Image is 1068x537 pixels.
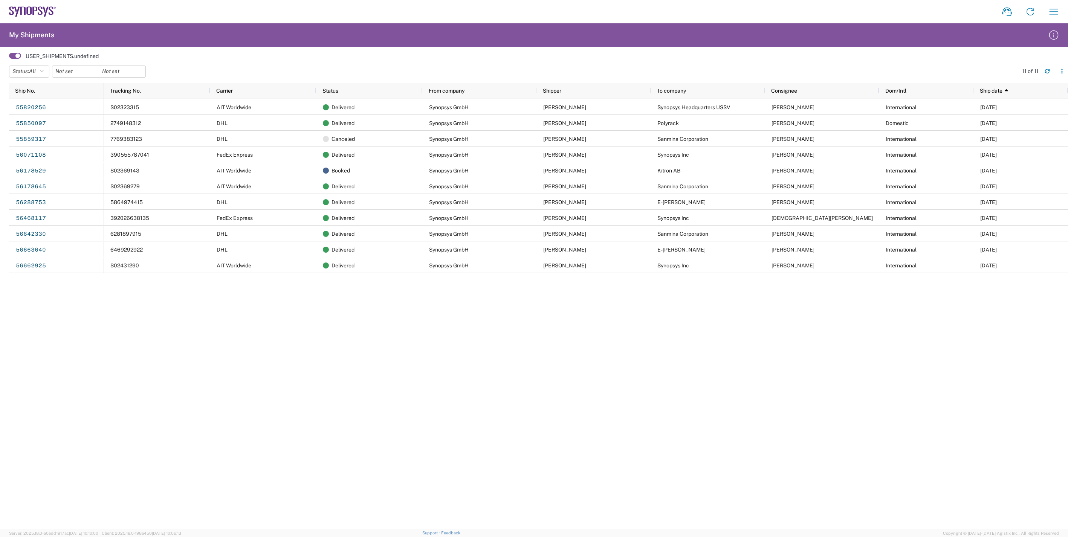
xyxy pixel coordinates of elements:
span: AIT Worldwide [217,104,251,110]
span: Consignee [771,88,797,94]
span: Dominika Krzysztofik [543,152,586,158]
span: Lisa Claesson [772,168,814,174]
span: Mansi Somaiya [772,231,814,237]
span: 2749148312 [110,120,141,126]
span: Synopsys GmbH [429,104,469,110]
span: 07/02/2025 [980,152,997,158]
span: Peter Zhang [772,152,814,158]
label: USER_SHIPMENTS.undefined [26,53,99,59]
input: Not set [52,66,99,77]
span: Delivered [332,147,354,163]
span: Mikael Svensson [772,199,814,205]
span: Delivered [332,226,354,242]
span: Jerry Miller [772,136,814,142]
span: Delivered [332,115,354,131]
a: 55820256 [15,101,46,113]
span: Synopsys GmbH [429,247,469,253]
span: Dominika Krzysztofik [543,199,586,205]
span: 08/13/2025 [980,215,997,221]
span: Client: 2025.18.0-198a450 [102,531,181,535]
span: 09/01/2025 [980,247,997,253]
span: International [886,104,917,110]
span: International [886,247,917,253]
span: 07/15/2025 [980,168,997,174]
span: Dominika Krzysztofik [543,231,586,237]
span: All [29,68,36,74]
span: DHL [217,247,228,253]
span: International [886,262,917,268]
span: International [886,199,917,205]
span: From company [429,88,464,94]
span: S02431290 [110,262,139,268]
span: 7769383123 [110,136,142,142]
span: E-Sharp AB [657,199,706,205]
span: Delivered [332,210,354,226]
span: Dominika Krzysztofik [543,120,586,126]
span: Copyright © [DATE]-[DATE] Agistix Inc., All Rights Reserved [943,530,1059,537]
span: Polyrack [657,120,679,126]
span: Synopsys GmbH [429,183,469,189]
span: Dominika Krzysztofik [543,104,586,110]
span: Rigved Pawar [772,215,873,221]
span: S02369279 [110,183,140,189]
a: 56468117 [15,212,46,224]
input: Not set [99,66,145,77]
span: Dominika Krzysztofik [543,183,586,189]
span: Ship date [980,88,1002,94]
span: International [886,152,917,158]
span: Dominika Krzysztofik [543,136,586,142]
span: Tracking No. [110,88,141,94]
a: 56178529 [15,165,46,177]
span: AIT Worldwide [217,262,251,268]
span: 392026638135 [110,215,149,221]
span: [DATE] 10:06:13 [152,531,181,535]
span: 6281897915 [110,231,141,237]
span: Dominika Krzysztofik [543,215,586,221]
span: Synopsys Inc [657,215,689,221]
span: Synopsys GmbH [429,120,469,126]
span: S02323315 [110,104,139,110]
span: Synopsys Inc [657,152,689,158]
span: Sanmina Corporation [657,136,708,142]
span: Dominika Krzysztofik [543,247,586,253]
span: 6469292922 [110,247,143,253]
span: Booked [332,163,350,178]
span: PHILIPPE KLIPFEL [772,120,814,126]
span: Sanmina Corporation [657,231,708,237]
span: DHL [217,120,228,126]
span: 06/10/2025 [980,104,997,110]
span: Status [322,88,338,94]
span: International [886,136,917,142]
span: Ship No. [15,88,35,94]
a: Feedback [441,531,460,535]
span: Dominika Krzysztofik [543,262,586,268]
span: 390555787041 [110,152,149,158]
span: 07/16/2025 [980,183,997,189]
span: To company [657,88,686,94]
span: DHL [217,136,228,142]
span: 06/13/2025 [980,136,997,142]
span: International [886,231,917,237]
span: FedEx Express [217,152,253,158]
span: Synopsys GmbH [429,136,469,142]
span: 06/11/2025 [980,120,997,126]
span: Delivered [332,194,354,210]
span: International [886,183,917,189]
span: Canceled [332,131,355,147]
span: Synopsys GmbH [429,168,469,174]
a: 56662925 [15,259,46,272]
span: FedEx Express [217,215,253,221]
span: Rajkumar Methuku [772,262,814,268]
button: Status:All [9,66,49,78]
span: AIT Worldwide [217,183,251,189]
span: Synopsys GmbH [429,199,469,205]
span: Domestic [886,120,909,126]
span: Carrier [216,88,233,94]
span: Synopsys GmbH [429,215,469,221]
a: 56663640 [15,244,46,256]
span: 07/28/2025 [980,199,997,205]
span: International [886,168,917,174]
span: Shipper [543,88,561,94]
a: 56642330 [15,228,46,240]
span: [DATE] 10:10:00 [69,531,98,535]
